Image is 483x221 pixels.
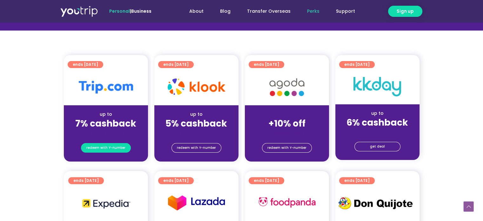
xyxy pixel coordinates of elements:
[344,177,370,184] span: ends [DATE]
[328,5,363,17] a: Support
[268,117,305,130] strong: +10% off
[68,61,103,68] a: ends [DATE]
[163,61,189,68] span: ends [DATE]
[388,6,422,17] a: Sign up
[75,117,136,130] strong: 7% cashback
[262,143,312,153] a: redeem with Y-number
[86,143,125,152] span: redeem with Y-number
[397,8,414,15] span: Sign up
[181,5,212,17] a: About
[109,8,151,14] span: |
[169,5,363,17] nav: Menu
[249,61,284,68] a: ends [DATE]
[159,129,233,136] div: (for stays only)
[163,177,189,184] span: ends [DATE]
[68,177,104,184] a: ends [DATE]
[109,8,130,14] span: Personal
[69,111,143,118] div: up to
[354,142,400,151] a: get deal
[81,143,131,153] a: redeem with Y-number
[254,61,279,68] span: ends [DATE]
[281,111,293,117] span: up to
[239,5,299,17] a: Transfer Overseas
[177,143,216,152] span: redeem with Y-number
[158,61,194,68] a: ends [DATE]
[69,129,143,136] div: (for stays only)
[73,61,98,68] span: ends [DATE]
[249,177,284,184] a: ends [DATE]
[250,129,324,136] div: (for stays only)
[370,142,385,151] span: get deal
[159,111,233,118] div: up to
[254,177,279,184] span: ends [DATE]
[339,61,375,68] a: ends [DATE]
[299,5,328,17] a: Perks
[165,117,227,130] strong: 5% cashback
[73,177,99,184] span: ends [DATE]
[158,177,194,184] a: ends [DATE]
[131,8,151,14] a: Business
[340,110,414,117] div: up to
[339,177,375,184] a: ends [DATE]
[344,61,370,68] span: ends [DATE]
[346,116,408,129] strong: 6% cashback
[340,128,414,135] div: (for stays only)
[212,5,239,17] a: Blog
[267,143,306,152] span: redeem with Y-number
[171,143,221,153] a: redeem with Y-number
